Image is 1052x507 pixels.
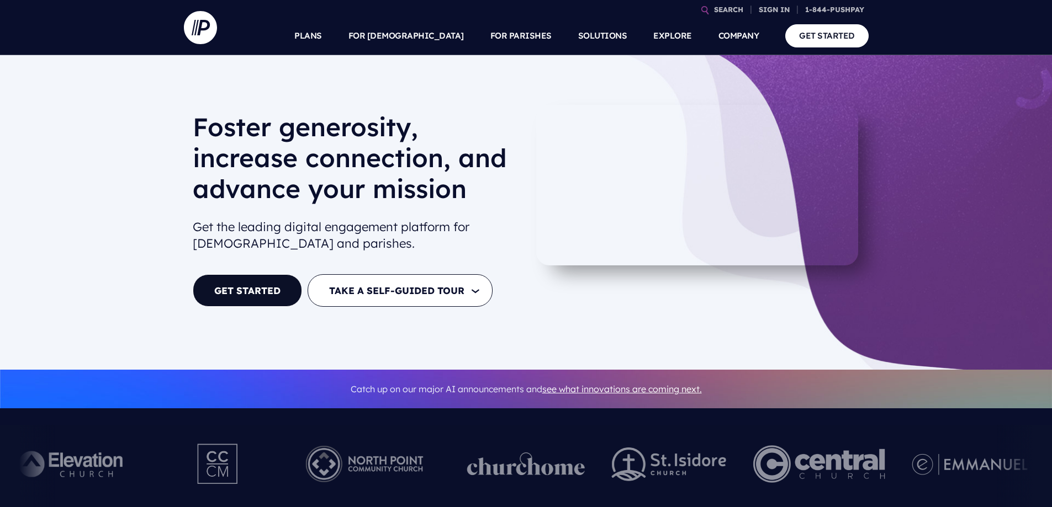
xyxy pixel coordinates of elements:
img: pp_logos_1 [467,452,585,476]
a: PLANS [294,17,322,55]
h2: Get the leading digital engagement platform for [DEMOGRAPHIC_DATA] and parishes. [193,214,517,257]
a: GET STARTED [193,274,302,307]
h1: Foster generosity, increase connection, and advance your mission [193,111,517,213]
img: Central Church Henderson NV [753,434,885,494]
p: Catch up on our major AI announcements and [193,377,860,402]
a: SOLUTIONS [578,17,627,55]
a: FOR PARISHES [490,17,552,55]
a: FOR [DEMOGRAPHIC_DATA] [348,17,464,55]
button: TAKE A SELF-GUIDED TOUR [308,274,493,307]
a: see what innovations are coming next. [542,383,702,394]
img: Pushpay_Logo__CCM [175,434,262,494]
a: EXPLORE [653,17,692,55]
a: GET STARTED [785,24,869,47]
img: Pushpay_Logo__NorthPoint [289,434,441,494]
a: COMPANY [718,17,759,55]
img: pp_logos_2 [612,447,727,481]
